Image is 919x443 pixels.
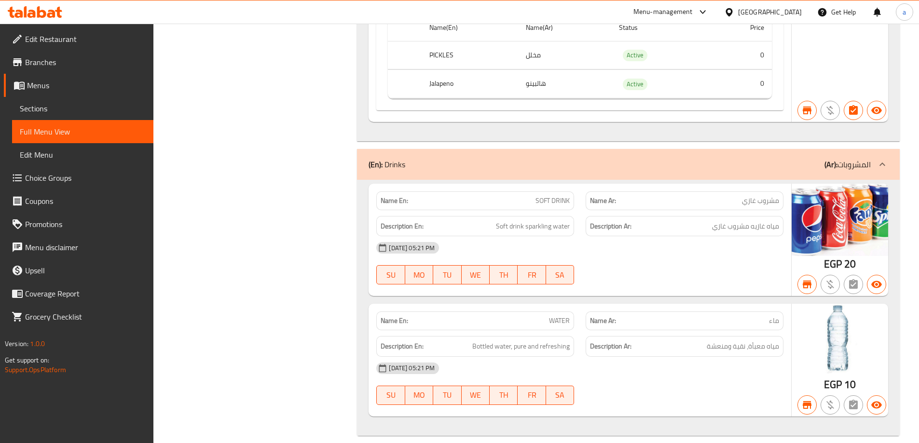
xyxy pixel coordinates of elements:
strong: Description En: [381,220,424,232]
span: ماء [769,316,779,326]
strong: Description Ar: [590,340,631,352]
a: Sections [12,97,153,120]
button: Available [867,395,886,415]
span: Grocery Checklist [25,311,146,322]
span: Full Menu View [20,126,146,137]
th: Status [611,14,707,41]
a: Support.OpsPlatform [5,363,66,376]
span: SU [381,268,401,282]
span: MO [409,388,429,402]
a: Promotions [4,213,153,236]
button: MO [405,386,433,405]
a: Grocery Checklist [4,305,153,328]
p: المشروبات [824,159,871,170]
span: a [903,7,906,17]
a: Branches [4,51,153,74]
span: Edit Restaurant [25,33,146,45]
button: SA [546,265,574,284]
span: SA [550,268,570,282]
button: FR [518,265,546,284]
button: MO [405,265,433,284]
img: Soft_Drinks638749669588572895.jpg [792,184,888,256]
th: PICKLES [422,41,518,69]
span: MO [409,268,429,282]
span: WE [466,388,486,402]
button: Purchased item [821,101,840,120]
strong: Name Ar: [590,316,616,326]
button: Available [867,275,886,294]
span: Edit Menu [20,149,146,161]
span: 20 [844,255,856,273]
span: مياه معبأة، نقية ومنعشة [707,340,779,352]
img: water638749669545794516.jpg [792,304,888,376]
span: Menu disclaimer [25,242,146,253]
button: SA [546,386,574,405]
button: TH [490,265,518,284]
a: Edit Restaurant [4,27,153,51]
span: Soft drink sparkling water [496,220,570,232]
span: TH [494,268,514,282]
span: Branches [25,56,146,68]
td: هالبينو [518,70,611,98]
th: Price [707,14,772,41]
button: TU [433,386,461,405]
div: Menu-management [633,6,693,18]
span: 10 [844,375,856,394]
strong: Description En: [381,340,424,352]
div: (En): Drinks(Ar):المشروبات [357,149,900,180]
span: WATER [549,316,570,326]
table: choices table [388,14,772,99]
span: Active [623,79,647,90]
a: Coverage Report [4,282,153,305]
span: TU [437,388,457,402]
span: Promotions [25,218,146,230]
span: Get support on: [5,354,49,366]
button: Branch specific item [797,275,817,294]
div: [GEOGRAPHIC_DATA] [738,7,802,17]
span: SU [381,388,401,402]
button: SU [376,386,405,405]
span: EGP [824,255,842,273]
button: TU [433,265,461,284]
button: FR [518,386,546,405]
a: Full Menu View [12,120,153,143]
span: [DATE] 05:21 PM [385,363,439,373]
a: Menus [4,74,153,97]
button: Has choices [844,101,863,120]
th: Name(Ar) [518,14,611,41]
span: SOFT DRINK [535,196,570,206]
button: Purchased item [821,275,840,294]
a: Coupons [4,189,153,213]
button: WE [462,265,490,284]
button: TH [490,386,518,405]
div: Active [623,50,647,61]
span: WE [466,268,486,282]
span: Coverage Report [25,288,146,299]
a: Choice Groups [4,166,153,189]
span: FR [521,268,542,282]
strong: Name Ar: [590,196,616,206]
td: 0 [707,70,772,98]
span: TU [437,268,457,282]
span: Upsell [25,265,146,276]
td: مخلل [518,41,611,69]
a: Menu disclaimer [4,236,153,259]
span: SA [550,388,570,402]
strong: Name En: [381,316,408,326]
a: Upsell [4,259,153,282]
button: SU [376,265,405,284]
span: Choice Groups [25,172,146,184]
strong: Name En: [381,196,408,206]
span: Sections [20,103,146,114]
span: Menus [27,80,146,91]
span: Coupons [25,195,146,207]
span: FR [521,388,542,402]
p: Drinks [369,159,405,170]
th: Jalapeno [422,70,518,98]
span: [DATE] 05:21 PM [385,243,439,253]
span: Version: [5,337,28,350]
th: Name(En) [422,14,518,41]
button: Branch specific item [797,101,817,120]
span: TH [494,388,514,402]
